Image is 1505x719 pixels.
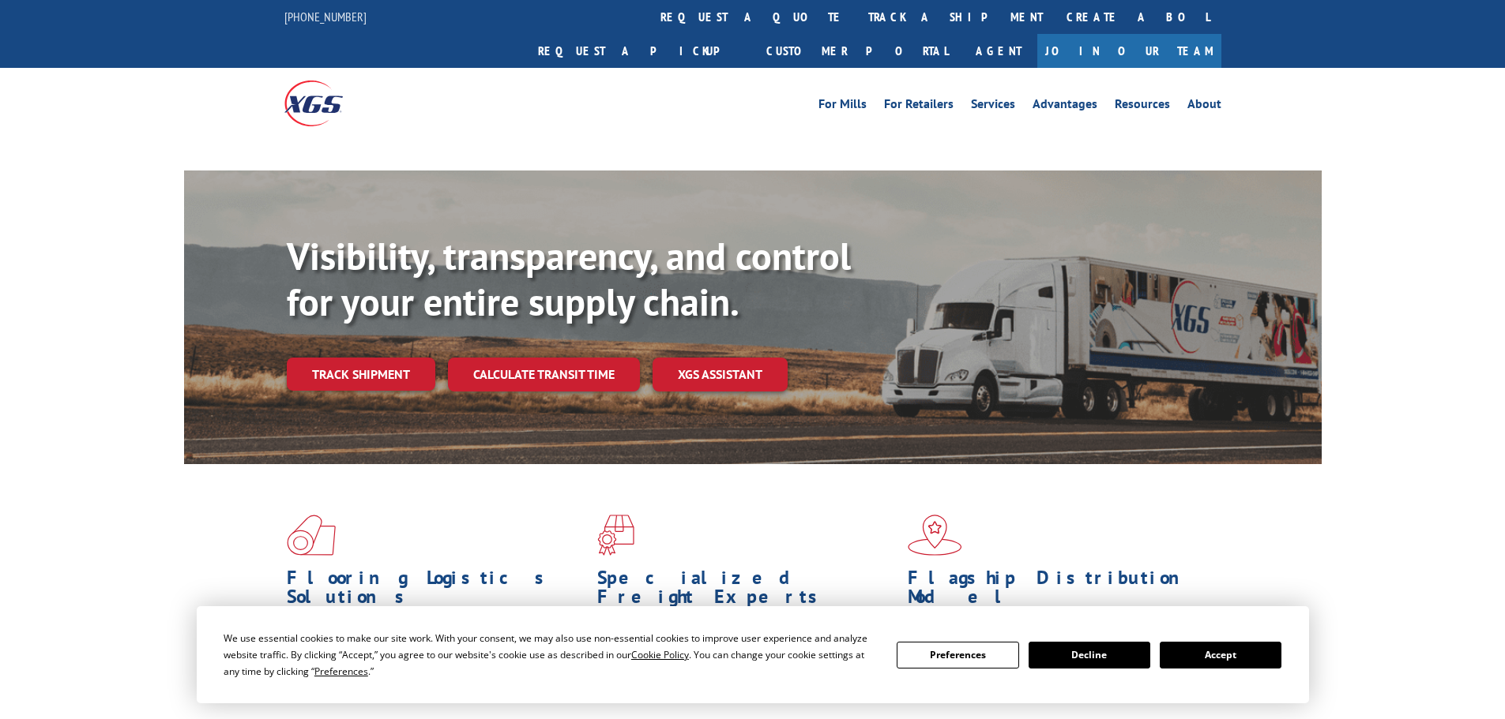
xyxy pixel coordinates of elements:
[1033,98,1097,115] a: Advantages
[287,515,336,556] img: xgs-icon-total-supply-chain-intelligence-red
[287,358,435,391] a: Track shipment
[908,515,962,556] img: xgs-icon-flagship-distribution-model-red
[224,630,878,680] div: We use essential cookies to make our site work. With your consent, we may also use non-essential ...
[908,568,1206,614] h1: Flagship Distribution Model
[287,231,851,326] b: Visibility, transparency, and control for your entire supply chain.
[653,358,788,391] a: XGS ASSISTANT
[314,665,368,678] span: Preferences
[631,648,689,661] span: Cookie Policy
[1037,34,1221,68] a: Join Our Team
[197,606,1309,703] div: Cookie Consent Prompt
[1160,642,1281,668] button: Accept
[287,568,585,614] h1: Flooring Logistics Solutions
[597,515,634,556] img: xgs-icon-focused-on-flooring-red
[597,568,896,614] h1: Specialized Freight Experts
[284,9,367,24] a: [PHONE_NUMBER]
[1029,642,1150,668] button: Decline
[897,642,1018,668] button: Preferences
[960,34,1037,68] a: Agent
[526,34,754,68] a: Request a pickup
[754,34,960,68] a: Customer Portal
[971,98,1015,115] a: Services
[1187,98,1221,115] a: About
[884,98,954,115] a: For Retailers
[1115,98,1170,115] a: Resources
[448,358,640,391] a: Calculate transit time
[818,98,867,115] a: For Mills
